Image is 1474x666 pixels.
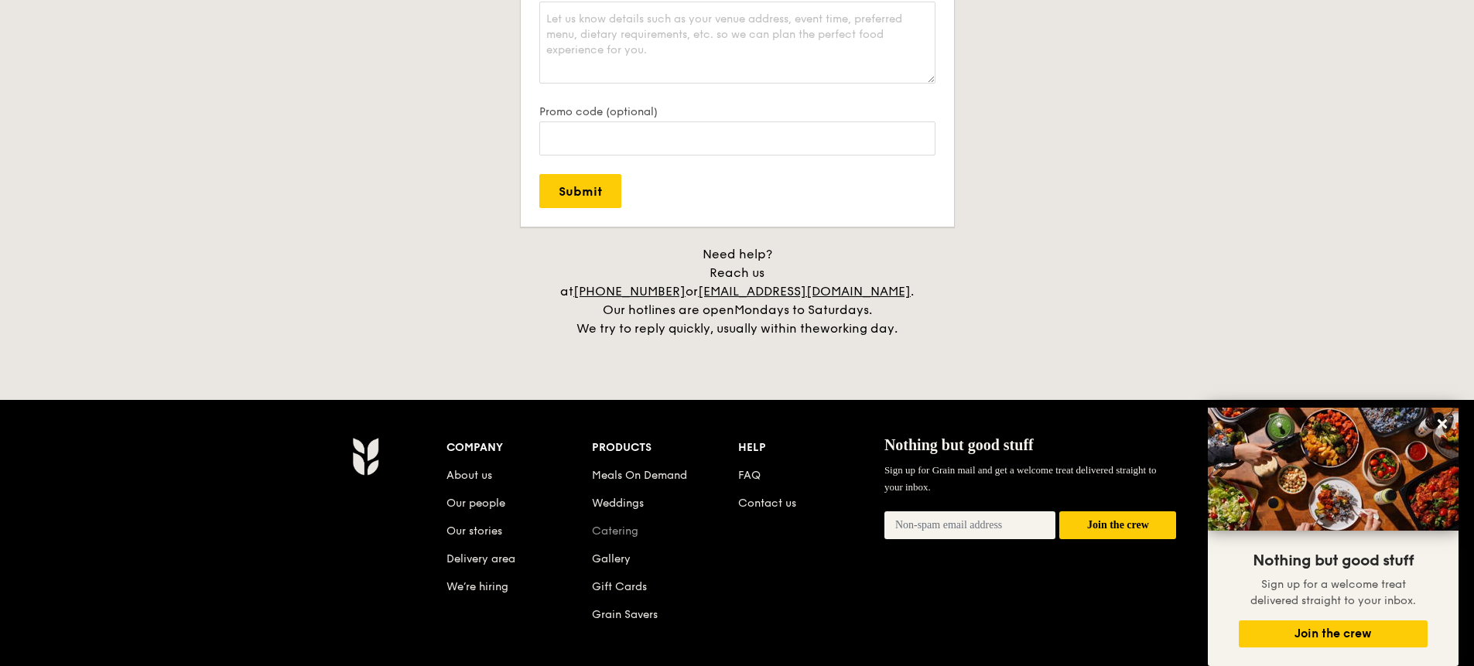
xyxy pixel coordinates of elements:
span: Nothing but good stuff [884,436,1034,453]
a: [EMAIL_ADDRESS][DOMAIN_NAME] [698,284,911,299]
textarea: Let us know details such as your venue address, event time, preferred menu, dietary requirements,... [539,2,935,84]
a: Grain Savers [592,608,658,621]
a: Contact us [738,497,796,510]
button: Join the crew [1239,620,1428,647]
div: Products [592,437,738,459]
div: Company [446,437,593,459]
input: Non-spam email address [884,511,1056,539]
a: Meals On Demand [592,469,687,482]
a: Gift Cards [592,580,647,593]
a: Catering [592,524,638,538]
label: Promo code (optional) [539,105,935,118]
span: working day. [820,321,898,336]
img: AYc88T3wAAAABJRU5ErkJggg== [352,437,379,476]
button: Join the crew [1059,511,1176,540]
a: We’re hiring [446,580,508,593]
div: Help [738,437,884,459]
a: About us [446,469,492,482]
span: Sign up for a welcome treat delivered straight to your inbox. [1250,578,1416,607]
input: Submit [539,174,621,208]
a: Gallery [592,552,631,565]
span: Sign up for Grain mail and get a welcome treat delivered straight to your inbox. [884,464,1157,493]
a: [PHONE_NUMBER] [573,284,686,299]
a: Our people [446,497,505,510]
a: Our stories [446,524,502,538]
span: Mondays to Saturdays. [734,302,872,317]
div: Need help? Reach us at or . Our hotlines are open We try to reply quickly, usually within the [544,245,931,338]
span: Nothing but good stuff [1253,552,1414,570]
a: Delivery area [446,552,515,565]
img: DSC07876-Edit02-Large.jpeg [1208,408,1459,531]
a: FAQ [738,469,761,482]
button: Close [1430,412,1455,436]
a: Weddings [592,497,644,510]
